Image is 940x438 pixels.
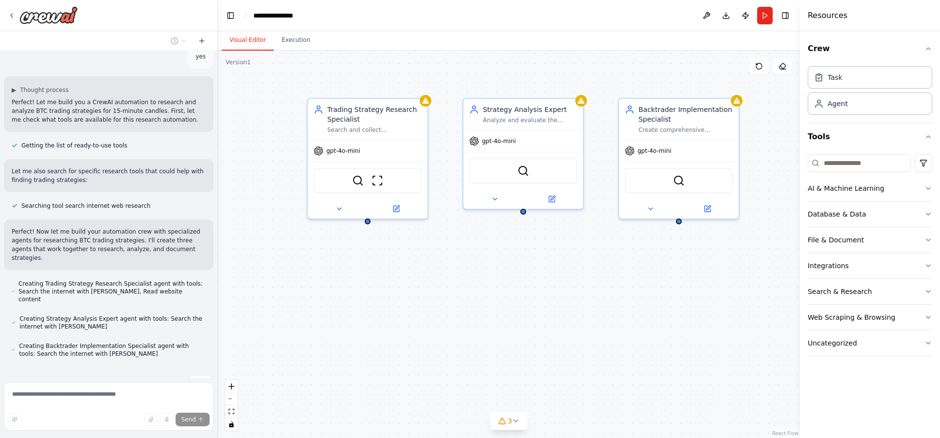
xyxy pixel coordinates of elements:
button: fit view [225,405,238,418]
div: Search and collect comprehensive information about BTC trading strategies specifically designed f... [327,126,422,134]
span: Thought process [20,86,69,94]
button: Uncategorized [808,330,932,356]
p: Perfect! Let me build you a CrewAI automation to research and analyze BTC trading strategies for ... [12,98,206,124]
button: Web Scraping & Browsing [808,305,932,330]
span: Send [181,416,196,423]
button: Click to speak your automation idea [160,413,174,426]
button: File & Document [808,227,932,253]
div: Trading Strategy Research Specialist [327,105,422,124]
div: React Flow controls [225,380,238,431]
div: File & Document [808,235,864,245]
div: Web Scraping & Browsing [808,312,895,322]
div: Backtrader Implementation SpecialistCreate comprehensive documentation and implementation guides ... [618,98,740,219]
p: Let me also search for specific research tools that could help with finding trading strategies: [12,167,206,184]
div: Integrations [808,261,849,271]
span: Getting the list of ready-to-use tools [21,142,127,149]
h4: Resources [808,10,848,21]
button: Integrations [808,253,932,278]
button: Send [176,413,210,426]
button: 3 [490,412,528,430]
button: zoom in [225,380,238,393]
button: AI & Machine Learning [808,176,932,201]
nav: breadcrumb [253,11,302,20]
a: React Flow attribution [772,431,798,436]
button: Improve this prompt [8,413,21,426]
img: ScrapeWebsiteTool [372,175,383,186]
p: yes [195,52,206,61]
div: Trading Strategy Research SpecialistSearch and collect comprehensive information about BTC tradin... [307,98,428,219]
div: Search & Research [808,287,872,296]
div: Strategy Analysis Expert [483,105,577,114]
span: gpt-4o-mini [638,147,672,155]
div: Analyze and evaluate the collected trading strategies, categorize them by complexity and effectiv... [483,116,577,124]
div: Strategy Analysis ExpertAnalyze and evaluate the collected trading strategies, categorize them by... [462,98,584,210]
div: Agent [828,99,848,109]
span: gpt-4o-mini [326,147,360,155]
div: Version 1 [226,58,251,66]
div: Create comprehensive documentation and implementation guides for the most promising trading strat... [638,126,733,134]
button: Open in side panel [369,203,424,215]
button: Hide left sidebar [224,9,237,22]
button: Stop the agent work [190,375,212,390]
div: Database & Data [808,209,866,219]
div: Backtrader Implementation Specialist [638,105,733,124]
div: Uncategorized [808,338,857,348]
img: SerperDevTool [352,175,364,186]
button: Open in side panel [524,193,579,205]
span: Creating Backtrader Implementation Specialist agent with tools: Search the internet with [PERSON_... [19,342,206,358]
img: Logo [19,6,78,24]
img: SerperDevTool [673,175,685,186]
button: Open in side panel [680,203,735,215]
p: Perfect! Now let me build your automation crew with specialized agents for researching BTC tradin... [12,227,206,262]
img: SerperDevTool [517,165,529,177]
span: Creating Strategy Analysis Expert agent with tools: Search the internet with [PERSON_NAME] [19,315,206,330]
button: Start a new chat [194,35,210,47]
span: ▶ [12,86,16,94]
span: gpt-4o-mini [482,137,516,145]
button: Switch to previous chat [167,35,190,47]
button: Crew [808,35,932,62]
button: Hide right sidebar [779,9,792,22]
button: zoom out [225,393,238,405]
span: Searching tool search internet web research [21,202,151,210]
button: toggle interactivity [225,418,238,431]
button: ▶Thought process [12,86,69,94]
button: Upload files [144,413,158,426]
div: Crew [808,62,932,123]
button: Visual Editor [222,30,274,51]
div: Task [828,73,842,82]
div: AI & Machine Learning [808,183,884,193]
button: Execution [274,30,318,51]
button: Database & Data [808,201,932,227]
span: Creating Trading Strategy Research Specialist agent with tools: Search the internet with [PERSON_... [18,280,206,303]
div: Tools [808,150,932,364]
button: Tools [808,123,932,150]
span: 3 [508,416,512,426]
button: Search & Research [808,279,932,304]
